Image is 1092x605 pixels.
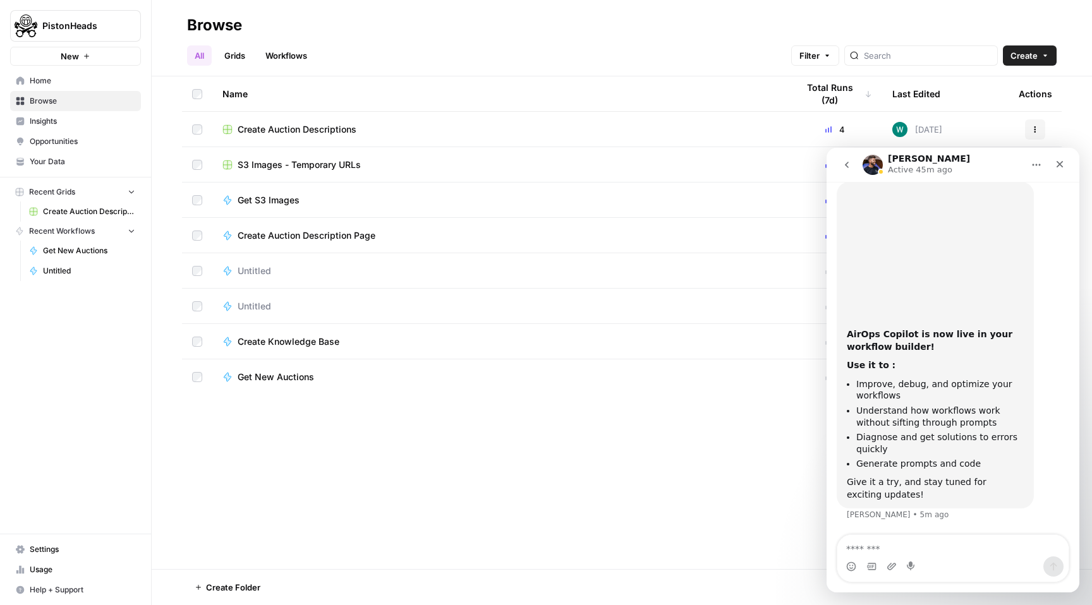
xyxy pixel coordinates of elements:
[23,201,141,222] a: Create Auction Descriptions
[30,310,197,322] li: Generate prompts and code
[10,580,141,600] button: Help + Support
[43,265,135,277] span: Untitled
[20,363,122,371] div: [PERSON_NAME] • 5m ago
[798,159,872,171] div: 2
[30,257,197,280] li: Understand how workflows work without sifting through prompts
[15,15,37,37] img: PistonHeads Logo
[30,231,197,254] li: Improve, debug, and optimize your workflows
[238,229,375,242] span: Create Auction Description Page
[10,91,141,111] a: Browse
[827,148,1079,592] iframe: Intercom live chat
[238,123,356,136] span: Create Auction Descriptions
[10,10,141,42] button: Workspace: PistonHeads
[217,409,237,429] button: Send a message…
[798,123,872,136] div: 4
[798,76,872,111] div: Total Runs (7d)
[1019,76,1052,111] div: Actions
[29,225,95,237] span: Recent Workflows
[40,414,50,424] button: Gif picker
[10,47,141,66] button: New
[798,265,872,277] div: 0
[187,45,212,66] a: All
[187,15,242,35] div: Browse
[30,544,135,555] span: Settings
[791,45,839,66] button: Filter
[799,49,820,62] span: Filter
[10,71,141,91] a: Home
[30,136,135,147] span: Opportunities
[187,577,268,597] button: Create Folder
[222,371,777,383] a: Get New Auctions
[11,387,242,409] textarea: Message…
[238,159,361,171] span: S3 Images - Temporary URLs
[222,76,777,111] div: Name
[20,328,197,353] div: Give it a try, and stay tuned for exciting updates!
[238,371,314,383] span: Get New Auctions
[222,229,777,242] a: Create Auction Description Page
[892,122,907,137] img: vaiar9hhcrg879pubqop5lsxqhgw
[222,265,777,277] a: Untitled
[30,156,135,167] span: Your Data
[864,49,992,62] input: Search
[30,75,135,87] span: Home
[798,194,872,207] div: 5
[222,123,777,136] a: Create Auction Descriptions
[238,265,271,277] span: Untitled
[217,45,253,66] a: Grids
[23,241,141,261] a: Get New Auctions
[10,131,141,152] a: Opportunities
[798,300,872,313] div: 0
[20,181,186,204] b: AirOps Copilot is now live in your workflow builder!
[222,159,777,171] a: S3 Images - Temporary URLs
[238,194,300,207] span: Get S3 Images
[30,116,135,127] span: Insights
[60,414,70,424] button: Upload attachment
[10,183,141,201] button: Recent Grids
[222,300,777,313] a: Untitled
[80,414,90,424] button: Start recording
[10,111,141,131] a: Insights
[43,206,135,217] span: Create Auction Descriptions
[798,335,872,348] div: 0
[238,300,271,313] span: Untitled
[23,261,141,281] a: Untitled
[61,50,79,63] span: New
[892,76,940,111] div: Last Edited
[20,414,30,424] button: Emoji picker
[30,95,135,107] span: Browse
[222,335,777,348] a: Create Knowledge Base
[43,245,135,256] span: Get New Auctions
[892,122,942,137] div: [DATE]
[30,284,197,307] li: Diagnose and get solutions to errors quickly
[30,584,135,596] span: Help + Support
[10,222,141,241] button: Recent Workflows
[1003,45,1057,66] button: Create
[222,194,777,207] a: Get S3 Images
[258,45,315,66] a: Workflows
[10,539,141,560] a: Settings
[29,186,75,198] span: Recent Grids
[798,371,872,383] div: 0
[206,581,260,594] span: Create Folder
[1010,49,1038,62] span: Create
[10,560,141,580] a: Usage
[20,212,69,222] b: Use it to :
[30,564,135,575] span: Usage
[238,335,339,348] span: Create Knowledge Base
[42,20,119,32] span: PistonHeads
[10,152,141,172] a: Your Data
[798,229,872,242] div: 4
